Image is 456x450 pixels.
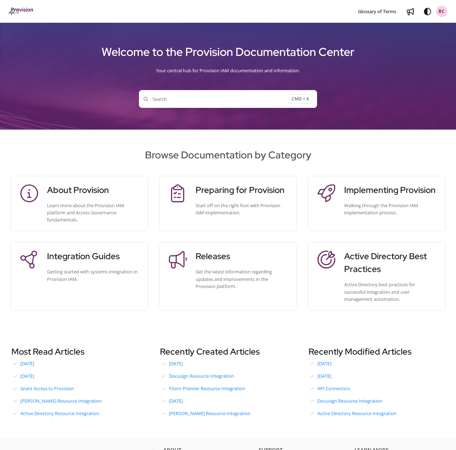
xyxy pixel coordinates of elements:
[160,408,296,419] a: [PERSON_NAME] Resource Integration
[139,90,317,108] button: SearchCMD + K
[344,250,437,276] h3: Active Directory Best Practices
[309,371,445,381] a: [DATE]
[436,6,447,17] button: BC
[196,250,289,263] h3: Releases
[11,345,147,358] h3: Most Read Articles
[309,408,445,419] a: Active Directory Resource Integration
[309,345,445,358] h3: Recently Modified Articles
[358,8,396,15] span: Glossary of Terms
[167,184,289,223] a: Preparing for ProvisionStart off on the right foot with Provision IAM implementation.
[47,202,140,223] div: Learn more about the Provision IAM platform and Access Governance fundamentals.
[316,250,437,302] a: Active Directory Best PracticesActive Directory best practices for successful integration and use...
[11,358,147,369] a: [DATE]
[19,184,140,223] a: About ProvisionLearn more about the Provision IAM platform and Access Governance fundamentals.
[344,281,437,302] div: Active Directory best practices for successful integration and user management automation.
[439,8,445,15] span: BC
[160,396,296,406] a: [DATE]
[309,383,445,394] a: API Connectors
[47,250,140,263] h3: Integration Guides
[9,62,447,79] div: Your central hub for Provision IAM documentation and information.
[11,408,147,419] a: Active Directory Resource Integration
[167,250,289,302] a: ReleasesGet the latest information regarding updates and improvements in the Provision platform.
[9,42,447,62] h1: Welcome to the Provision Documentation Center
[160,358,296,369] a: [DATE]
[316,184,437,223] a: Implementing ProvisionWalking through the Provision IAM implementation process.
[309,396,445,406] a: Docusign Resource Integration
[196,184,289,197] h3: Preparing for Provision
[160,371,296,381] a: Docusign Resource Integration
[11,396,147,406] a: [PERSON_NAME] Resource Integration
[196,202,289,216] div: Start off on the right foot with Provision IAM implementation.
[11,371,147,381] a: [DATE]
[160,345,296,358] h3: Recently Created Articles
[9,147,447,162] h2: Browse Documentation by Category
[47,268,140,282] div: Getting started with systems integration in Provision IAM.
[9,7,34,16] a: Project logo
[47,184,140,197] h3: About Provision
[344,184,437,197] h3: Implementing Provision
[19,250,140,302] a: Integration GuidesGetting started with systems integration in Provision IAM.
[160,383,296,394] a: FiServ Premier Resource Integration
[11,383,147,394] a: Grant Access to Provision
[196,268,289,289] div: Get the latest information regarding updates and improvements in the Provision platform.
[309,358,445,369] a: [DATE]
[422,6,433,17] button: Theme options
[405,6,416,17] a: Whats new
[9,7,34,15] img: brand logo
[289,94,312,104] span: CMD + K
[144,95,289,103] span: Search
[344,202,437,216] div: Walking through the Provision IAM implementation process.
